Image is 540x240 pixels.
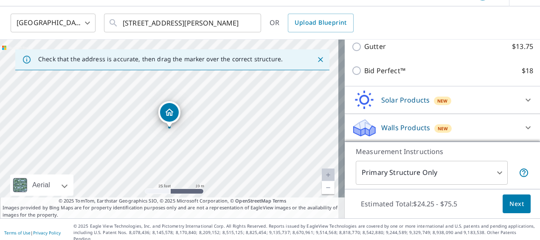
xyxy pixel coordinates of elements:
[356,161,508,185] div: Primary Structure Only
[438,125,448,132] span: New
[352,90,533,110] div: Solar ProductsNew
[512,41,533,52] p: $13.75
[322,169,335,181] a: Current Level 20, Zoom In Disabled
[59,197,287,205] span: © 2025 TomTom, Earthstar Geographics SIO, © 2025 Microsoft Corporation, ©
[381,95,430,105] p: Solar Products
[322,181,335,194] a: Current Level 20, Zoom Out
[4,230,61,235] p: |
[295,17,346,28] span: Upload Blueprint
[288,14,353,32] a: Upload Blueprint
[519,168,529,178] span: Your report will include only the primary structure on the property. For example, a detached gara...
[352,117,533,138] div: Walls ProductsNew
[354,194,464,213] p: Estimated Total: $24.25 - $75.5
[4,230,31,236] a: Terms of Use
[503,194,531,214] button: Next
[356,146,529,157] p: Measurement Instructions
[33,230,61,236] a: Privacy Policy
[38,55,283,63] p: Check that the address is accurate, then drag the marker over the correct structure.
[364,41,386,52] p: Gutter
[11,11,96,35] div: [GEOGRAPHIC_DATA]
[509,199,524,209] span: Next
[315,54,326,65] button: Close
[10,174,73,196] div: Aerial
[364,66,405,76] p: Bid Perfect™
[522,66,533,76] p: $18
[235,197,271,204] a: OpenStreetMap
[123,11,244,35] input: Search by address or latitude-longitude
[437,97,448,104] span: New
[30,174,53,196] div: Aerial
[158,101,180,128] div: Dropped pin, building 1, Residential property, 4040 Virgil Blvd New Orleans, LA 70122
[273,197,287,204] a: Terms
[381,123,430,133] p: Walls Products
[270,14,354,32] div: OR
